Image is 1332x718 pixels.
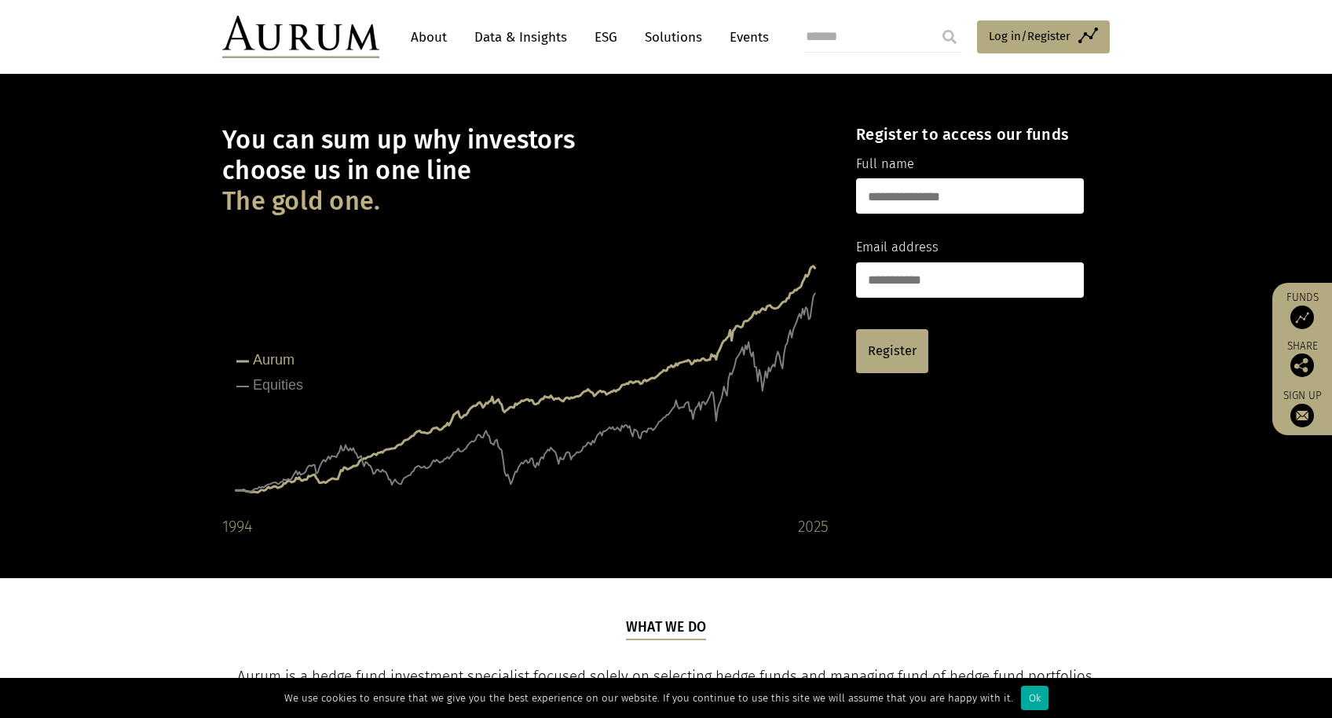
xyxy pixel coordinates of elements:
[637,23,710,52] a: Solutions
[856,154,914,174] label: Full name
[626,617,707,639] h5: What we do
[587,23,625,52] a: ESG
[222,16,379,58] img: Aurum
[467,23,575,52] a: Data & Insights
[989,27,1070,46] span: Log in/Register
[1290,354,1314,377] img: Share this post
[1021,686,1048,710] div: Ok
[856,237,939,258] label: Email address
[237,668,1096,709] span: Aurum is a hedge fund investment specialist focused solely on selecting hedge funds and managing ...
[1280,341,1324,377] div: Share
[1290,306,1314,329] img: Access Funds
[222,514,252,539] div: 1994
[222,125,829,217] h1: You can sum up why investors choose us in one line
[977,20,1110,53] a: Log in/Register
[934,21,965,53] input: Submit
[1280,291,1324,329] a: Funds
[222,186,380,217] span: The gold one.
[856,125,1084,144] h4: Register to access our funds
[403,23,455,52] a: About
[253,352,295,368] tspan: Aurum
[1290,404,1314,427] img: Sign up to our newsletter
[856,329,928,373] a: Register
[798,514,829,539] div: 2025
[253,377,303,393] tspan: Equities
[722,23,769,52] a: Events
[1280,389,1324,427] a: Sign up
